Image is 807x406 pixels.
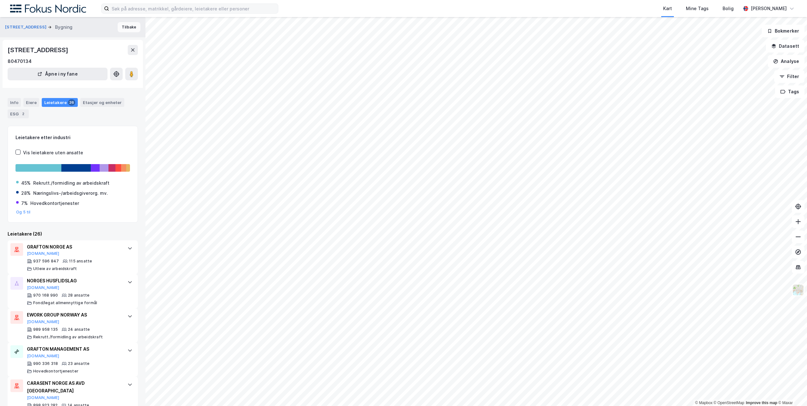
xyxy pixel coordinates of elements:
[33,369,78,374] div: Hovedkontortjenester
[768,55,804,68] button: Analyse
[21,200,28,207] div: 7%
[21,189,31,197] div: 28%
[27,285,59,290] button: [DOMAIN_NAME]
[27,251,59,256] button: [DOMAIN_NAME]
[686,5,709,12] div: Mine Tags
[33,179,109,187] div: Rekrutt./formidling av arbeidskraft
[5,24,48,30] button: [STREET_ADDRESS]
[8,98,21,107] div: Info
[33,259,59,264] div: 937 596 847
[746,401,777,405] a: Improve this map
[8,68,108,80] button: Åpne i ny fane
[8,109,29,118] div: ESG
[714,401,744,405] a: OpenStreetMap
[20,111,26,117] div: 2
[27,319,59,324] button: [DOMAIN_NAME]
[23,98,39,107] div: Eiere
[695,401,712,405] a: Mapbox
[21,179,31,187] div: 45%
[23,149,83,157] div: Vis leietakere uten ansatte
[68,361,89,366] div: 23 ansatte
[775,376,807,406] iframe: Chat Widget
[15,134,130,141] div: Leietakere etter industri
[83,100,122,105] div: Etasjer og enheter
[27,379,121,395] div: CARASENT NORGE AS AVD [GEOGRAPHIC_DATA]
[723,5,734,12] div: Bolig
[33,189,108,197] div: Næringslivs-/arbeidsgiverorg. mv.
[33,335,103,340] div: Rekrutt./formidling av arbeidskraft
[792,284,804,296] img: Z
[8,58,32,65] div: 80470134
[109,4,278,13] input: Søk på adresse, matrikkel, gårdeiere, leietakere eller personer
[118,22,140,32] button: Tilbake
[762,25,804,37] button: Bokmerker
[27,345,121,353] div: GRAFTON MANAGEMENT AS
[27,277,121,285] div: NORGES HUSFLIDSLAG
[8,230,138,238] div: Leietakere (26)
[775,376,807,406] div: Kontrollprogram for chat
[10,4,86,13] img: fokus-nordic-logo.8a93422641609758e4ac.png
[774,70,804,83] button: Filter
[68,327,90,332] div: 24 ansatte
[33,361,58,366] div: 990 336 318
[27,395,59,400] button: [DOMAIN_NAME]
[42,98,78,107] div: Leietakere
[33,266,77,271] div: Utleie av arbeidskraft
[27,354,59,359] button: [DOMAIN_NAME]
[16,210,31,215] button: Og 5 til
[30,200,79,207] div: Hovedkontortjenester
[27,311,121,319] div: EWORK GROUP NORWAY AS
[68,293,89,298] div: 28 ansatte
[775,85,804,98] button: Tags
[766,40,804,52] button: Datasett
[68,99,75,106] div: 26
[33,300,97,305] div: Fond/legat allmennyttige formål
[69,259,92,264] div: 115 ansatte
[33,293,58,298] div: 970 168 990
[663,5,672,12] div: Kart
[8,45,70,55] div: [STREET_ADDRESS]
[751,5,787,12] div: [PERSON_NAME]
[55,23,72,31] div: Bygning
[33,327,58,332] div: 989 958 135
[27,243,121,251] div: GRAFTON NORGE AS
